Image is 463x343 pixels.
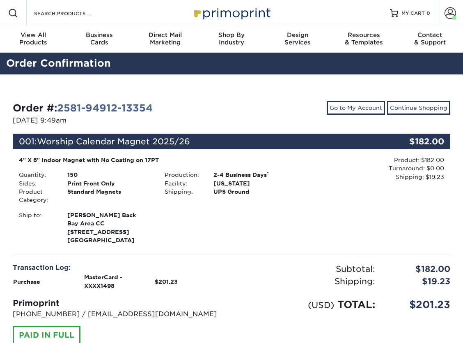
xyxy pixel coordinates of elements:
strong: MasterCard - XXXX1498 [84,274,122,289]
div: Production: [158,171,207,179]
strong: Order #: [13,102,153,114]
p: [DATE] 9:49am [13,116,225,125]
span: Design [265,31,331,39]
div: Marketing [132,31,198,46]
a: Contact& Support [397,26,463,53]
a: DesignServices [265,26,331,53]
span: Bay Area CC [67,219,152,227]
div: 150 [61,171,158,179]
a: BusinessCards [66,26,132,53]
div: Transaction Log: [13,263,225,273]
small: (USD) [308,300,334,310]
span: TOTAL: [337,299,375,311]
div: [US_STATE] [207,179,305,188]
div: Shipping: [158,188,207,196]
div: UPS Ground [207,188,305,196]
span: Shop By [198,31,264,39]
a: Direct MailMarketing [132,26,198,53]
a: Go to My Account [327,101,385,115]
div: Quantity: [13,171,61,179]
strong: [GEOGRAPHIC_DATA] [67,211,152,243]
div: Product Category: [13,188,61,204]
div: Cards [66,31,132,46]
a: Shop ByIndustry [198,26,264,53]
strong: Purchase [13,278,40,285]
span: Contact [397,31,463,39]
div: Print Front Only [61,179,158,188]
div: $182.00 [381,263,456,275]
div: $201.23 [381,297,456,312]
span: 0 [426,10,430,16]
div: 2-4 Business Days [207,171,305,179]
span: MY CART [401,10,425,17]
div: Sides: [13,179,61,188]
div: & Templates [331,31,397,46]
span: Resources [331,31,397,39]
a: Resources& Templates [331,26,397,53]
div: Services [265,31,331,46]
div: Standard Magnets [61,188,158,204]
div: Subtotal: [231,263,381,275]
div: $182.00 [377,134,450,149]
div: Ship to: [13,211,61,245]
div: 001: [13,134,377,149]
input: SEARCH PRODUCTS..... [33,8,113,18]
div: $19.23 [381,275,456,287]
div: Primoprint [13,297,225,309]
div: Product: $182.00 Turnaround: $0.00 Shipping: $19.23 [305,156,444,181]
div: Facility: [158,179,207,188]
span: Business [66,31,132,39]
span: Worship Calendar Magnet 2025/26 [37,137,190,146]
div: Shipping: [231,275,381,287]
p: [PHONE_NUMBER] / [EMAIL_ADDRESS][DOMAIN_NAME] [13,309,225,319]
span: Direct Mail [132,31,198,39]
span: [PERSON_NAME] Back [67,211,152,219]
span: [STREET_ADDRESS] [67,228,152,236]
strong: $201.23 [155,278,178,285]
div: 4" X 6" Indoor Magnet with No Coating on 17PT [19,156,298,164]
a: 2581-94912-13354 [57,102,153,114]
a: Continue Shopping [387,101,450,115]
div: & Support [397,31,463,46]
div: Industry [198,31,264,46]
img: Primoprint [190,4,273,22]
